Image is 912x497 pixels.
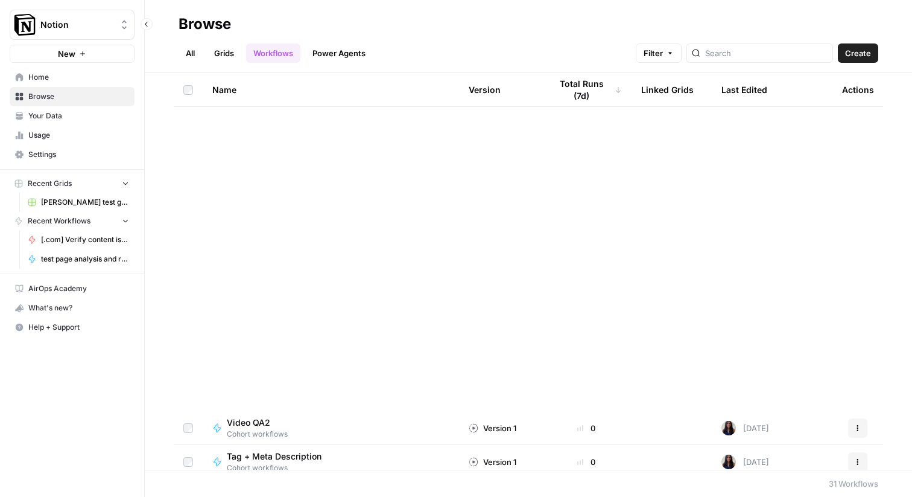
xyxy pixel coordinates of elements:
div: 31 Workflows [829,478,878,490]
a: Workflows [246,43,300,63]
a: Browse [10,87,135,106]
div: [DATE] [721,421,769,435]
div: Browse [179,14,231,34]
span: Create [845,47,871,59]
button: What's new? [10,298,135,318]
a: Video QA2Cohort workflows [212,417,449,440]
img: rox323kbkgutb4wcij4krxobkpon [721,421,736,435]
a: [PERSON_NAME] test grid [22,193,135,212]
a: Tag + Meta DescriptionCohort workflows [212,451,449,473]
button: Help + Support [10,318,135,337]
span: AirOps Academy [28,283,129,294]
span: Tag + Meta Description [227,451,321,463]
div: 0 [551,456,622,468]
button: Workspace: Notion [10,10,135,40]
div: Version 1 [469,422,516,434]
span: Filter [644,47,663,59]
span: Cohort workflows [227,429,288,440]
a: [.com] Verify content is discoverable / indexed [22,230,135,249]
span: Browse [28,91,129,102]
span: Your Data [28,111,129,121]
div: Actions [842,73,874,106]
a: Home [10,68,135,87]
span: Home [28,72,129,83]
div: 0 [551,422,622,434]
span: [.com] Verify content is discoverable / indexed [41,234,129,245]
div: Last Edited [721,73,767,106]
div: Version 1 [469,456,516,468]
span: Recent Grids [28,178,72,189]
button: Create [838,43,878,63]
div: Linked Grids [641,73,694,106]
a: Settings [10,145,135,164]
span: Video QA2 [227,417,278,429]
button: Filter [636,43,682,63]
a: Your Data [10,106,135,126]
img: rox323kbkgutb4wcij4krxobkpon [721,455,736,469]
a: test page analysis and recommendations [22,249,135,269]
a: Usage [10,126,135,145]
div: What's new? [10,299,134,317]
div: Name [212,73,449,106]
span: New [58,48,75,60]
span: Settings [28,149,129,160]
span: test page analysis and recommendations [41,254,129,265]
button: Recent Workflows [10,212,135,230]
input: Search [705,47,828,59]
div: Version [469,73,501,106]
a: Grids [207,43,241,63]
span: Cohort workflows [227,463,331,473]
span: Help + Support [28,322,129,333]
a: All [179,43,202,63]
button: Recent Grids [10,175,135,193]
button: New [10,45,135,63]
img: Notion Logo [14,14,36,36]
div: [DATE] [721,455,769,469]
span: Usage [28,130,129,141]
span: Notion [40,19,113,31]
div: Total Runs (7d) [551,73,622,106]
a: AirOps Academy [10,279,135,298]
span: Recent Workflows [28,216,90,226]
span: [PERSON_NAME] test grid [41,197,129,208]
a: Power Agents [305,43,373,63]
